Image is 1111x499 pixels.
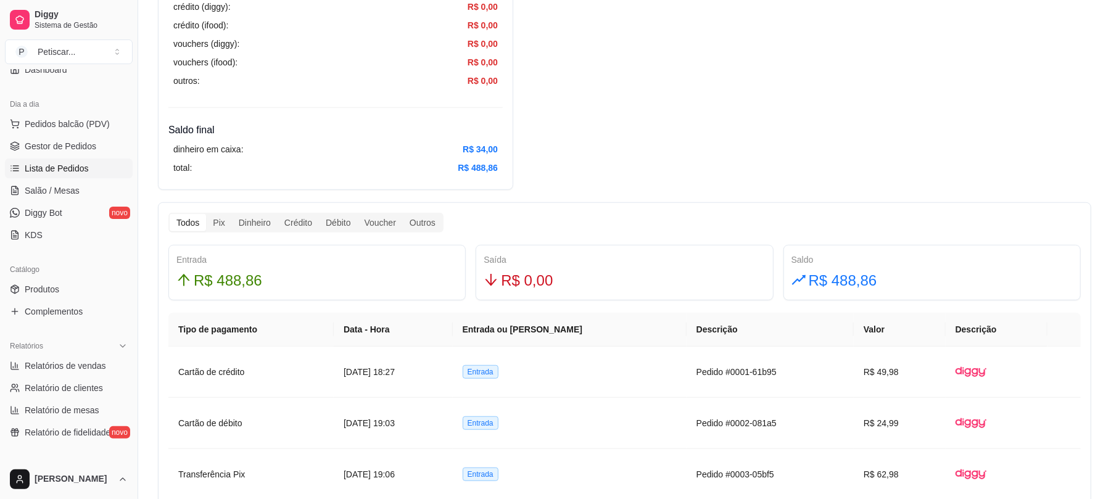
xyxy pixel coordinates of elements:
[5,356,133,376] a: Relatórios de vendas
[344,468,443,481] article: [DATE] 19:06
[35,20,128,30] span: Sistema de Gestão
[25,360,106,372] span: Relatórios de vendas
[358,214,403,231] div: Voucher
[178,468,324,481] article: Transferência Pix
[25,207,62,219] span: Diggy Bot
[25,426,110,439] span: Relatório de fidelidade
[25,283,59,295] span: Produtos
[687,398,854,449] td: Pedido #0002-081a5
[35,474,113,485] span: [PERSON_NAME]
[168,123,503,138] h4: Saldo final
[463,416,498,430] span: Entrada
[864,468,936,481] article: R$ 62,98
[484,273,498,287] span: arrow-down
[468,37,498,51] article: R$ 0,00
[468,74,498,88] article: R$ 0,00
[319,214,357,231] div: Débito
[176,273,191,287] span: arrow-up
[5,464,133,494] button: [PERSON_NAME]
[458,161,498,175] article: R$ 488,86
[173,56,237,69] article: vouchers (ifood):
[484,253,765,266] div: Saída
[501,269,553,292] span: R$ 0,00
[25,184,80,197] span: Salão / Mesas
[403,214,442,231] div: Outros
[35,9,128,20] span: Diggy
[5,114,133,134] button: Pedidos balcão (PDV)
[5,39,133,64] button: Select a team
[232,214,278,231] div: Dinheiro
[5,423,133,442] a: Relatório de fidelidadenovo
[854,313,946,347] th: Valor
[334,313,453,347] th: Data - Hora
[5,94,133,114] div: Dia a dia
[25,140,96,152] span: Gestor de Pedidos
[168,313,334,347] th: Tipo de pagamento
[178,416,324,430] article: Cartão de débito
[25,162,89,175] span: Lista de Pedidos
[5,225,133,245] a: KDS
[463,468,498,481] span: Entrada
[5,378,133,398] a: Relatório de clientes
[173,142,244,156] article: dinheiro em caixa:
[170,214,206,231] div: Todos
[5,203,133,223] a: Diggy Botnovo
[344,365,443,379] article: [DATE] 18:27
[173,161,192,175] article: total:
[956,459,986,490] img: diggy
[25,64,67,76] span: Dashboard
[453,313,687,347] th: Entrada ou [PERSON_NAME]
[956,408,986,439] img: diggy
[956,357,986,387] img: diggy
[791,273,806,287] span: rise
[278,214,319,231] div: Crédito
[5,159,133,178] a: Lista de Pedidos
[344,416,443,430] article: [DATE] 19:03
[25,382,103,394] span: Relatório de clientes
[864,365,936,379] article: R$ 49,98
[809,269,877,292] span: R$ 488,86
[5,279,133,299] a: Produtos
[5,181,133,200] a: Salão / Mesas
[173,74,200,88] article: outros:
[25,404,99,416] span: Relatório de mesas
[5,457,133,477] div: Gerenciar
[173,37,239,51] article: vouchers (diggy):
[194,269,262,292] span: R$ 488,86
[463,365,498,379] span: Entrada
[173,19,228,32] article: crédito (ifood):
[687,313,854,347] th: Descrição
[5,302,133,321] a: Complementos
[5,260,133,279] div: Catálogo
[176,253,458,266] div: Entrada
[178,365,324,379] article: Cartão de crédito
[5,5,133,35] a: DiggySistema de Gestão
[15,46,28,58] span: P
[25,229,43,241] span: KDS
[25,305,83,318] span: Complementos
[468,56,498,69] article: R$ 0,00
[946,313,1048,347] th: Descrição
[864,416,936,430] article: R$ 24,99
[25,118,110,130] span: Pedidos balcão (PDV)
[206,214,231,231] div: Pix
[10,341,43,351] span: Relatórios
[463,142,498,156] article: R$ 34,00
[791,253,1073,266] div: Saldo
[468,19,498,32] article: R$ 0,00
[5,400,133,420] a: Relatório de mesas
[38,46,75,58] div: Petiscar ...
[5,136,133,156] a: Gestor de Pedidos
[5,60,133,80] a: Dashboard
[687,347,854,398] td: Pedido #0001-61b95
